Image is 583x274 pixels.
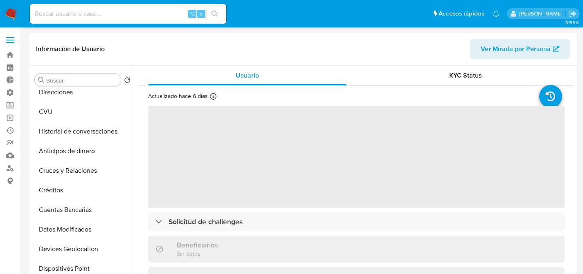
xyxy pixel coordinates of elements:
[32,102,134,122] button: CVU
[32,180,134,200] button: Créditos
[38,77,45,83] button: Buscar
[148,92,208,100] p: Actualizado hace 6 días
[519,10,565,18] p: facundo.marin@mercadolibre.com
[568,9,577,18] a: Salir
[148,212,565,231] div: Solicitud de challenges
[200,10,203,18] span: s
[46,77,117,84] input: Buscar
[148,106,565,208] span: ‌
[32,122,134,141] button: Historial de conversaciones
[236,71,259,80] span: Usuario
[30,9,226,19] input: Buscar usuario o caso...
[32,161,134,180] button: Cruces y Relaciones
[189,10,195,18] span: ⌥
[481,39,551,59] span: Ver Mirada por Persona
[470,39,570,59] button: Ver Mirada por Persona
[32,239,134,259] button: Devices Geolocation
[169,217,243,226] h3: Solicitud de challenges
[449,71,482,80] span: KYC Status
[32,82,134,102] button: Direcciones
[36,45,105,53] h1: Información de Usuario
[493,10,500,17] a: Notificaciones
[32,141,134,161] button: Anticipos de dinero
[32,220,134,239] button: Datos Modificados
[124,77,131,86] button: Volver al orden por defecto
[32,200,134,220] button: Cuentas Bancarias
[148,236,565,262] div: BeneficiariosSin datos
[177,241,218,249] h3: Beneficiarios
[177,249,218,257] p: Sin datos
[206,8,223,20] button: search-icon
[439,9,484,18] span: Accesos rápidos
